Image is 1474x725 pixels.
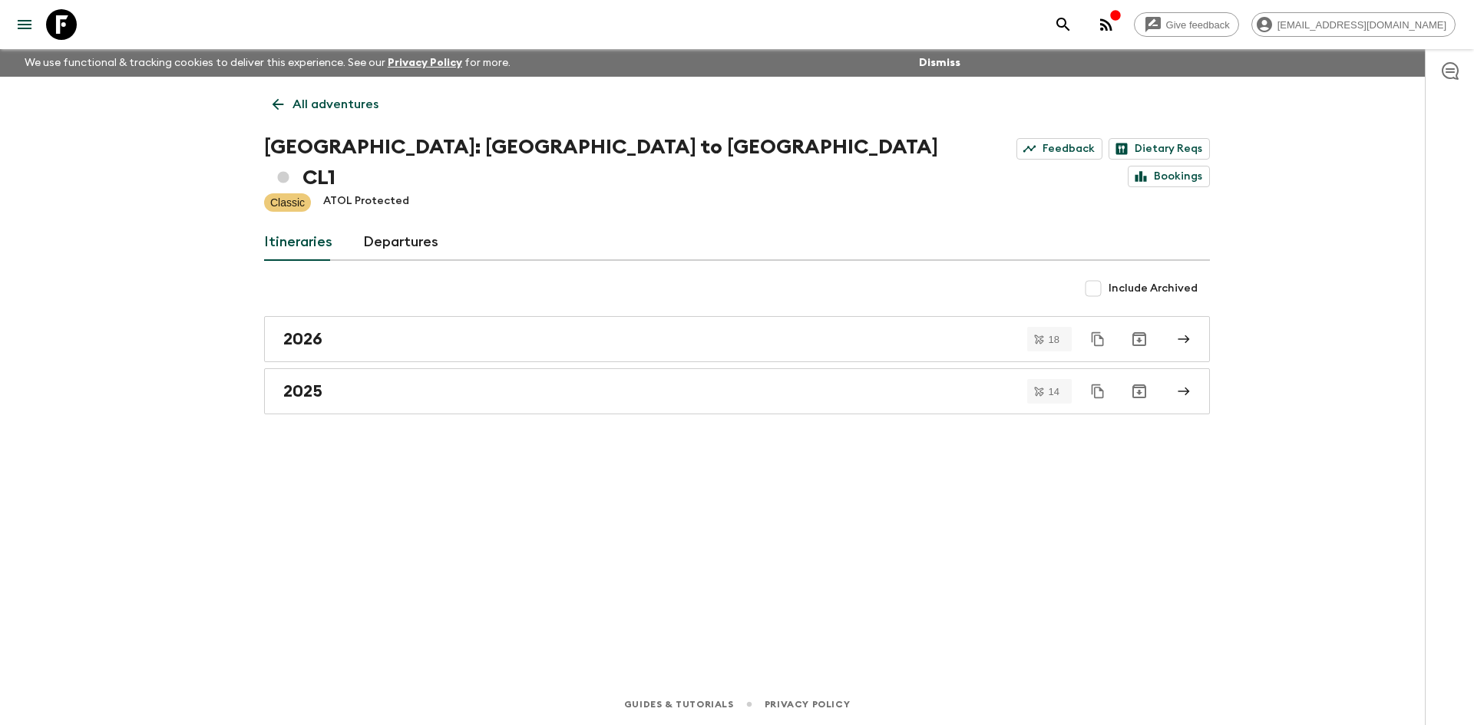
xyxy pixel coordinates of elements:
a: Privacy Policy [765,696,850,713]
a: 2026 [264,316,1210,362]
button: Archive [1124,376,1155,407]
a: Bookings [1128,166,1210,187]
a: Itineraries [264,224,332,261]
a: Guides & Tutorials [624,696,734,713]
span: Include Archived [1109,281,1198,296]
p: Classic [270,195,305,210]
button: Archive [1124,324,1155,354]
button: Dismiss [915,52,964,74]
span: Give feedback [1158,19,1238,31]
h2: 2025 [283,381,322,401]
p: All adventures [292,95,378,114]
button: menu [9,9,40,40]
button: Duplicate [1084,325,1112,353]
h1: [GEOGRAPHIC_DATA]: [GEOGRAPHIC_DATA] to [GEOGRAPHIC_DATA] CL1 [264,132,942,193]
button: search adventures [1048,9,1079,40]
a: 2025 [264,368,1210,414]
p: ATOL Protected [323,193,409,212]
span: [EMAIL_ADDRESS][DOMAIN_NAME] [1269,19,1455,31]
span: 14 [1039,387,1069,397]
a: All adventures [264,89,387,120]
div: [EMAIL_ADDRESS][DOMAIN_NAME] [1251,12,1456,37]
a: Dietary Reqs [1109,138,1210,160]
button: Duplicate [1084,377,1112,405]
a: Feedback [1016,138,1102,160]
span: 18 [1039,334,1069,344]
a: Departures [363,224,438,261]
h2: 2026 [283,329,322,349]
a: Privacy Policy [388,58,462,68]
a: Give feedback [1134,12,1239,37]
p: We use functional & tracking cookies to deliver this experience. See our for more. [18,49,517,77]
